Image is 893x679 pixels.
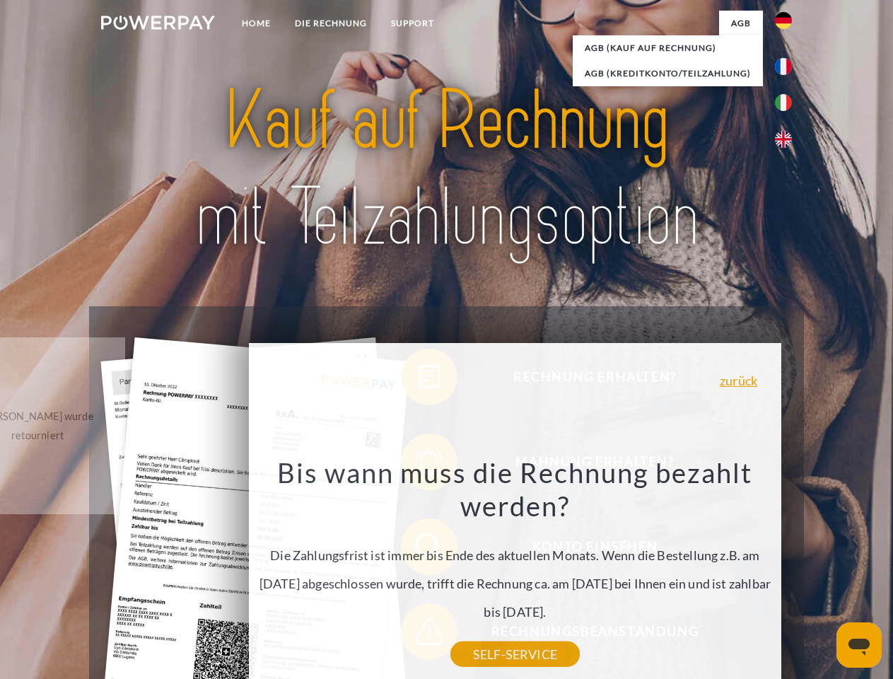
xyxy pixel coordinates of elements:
[379,11,446,36] a: SUPPORT
[775,131,792,148] img: en
[775,58,792,75] img: fr
[257,455,774,523] h3: Bis wann muss die Rechnung bezahlt werden?
[135,68,758,271] img: title-powerpay_de.svg
[775,12,792,29] img: de
[101,16,215,30] img: logo-powerpay-white.svg
[230,11,283,36] a: Home
[775,94,792,111] img: it
[836,622,882,668] iframe: Schaltfläche zum Öffnen des Messaging-Fensters
[573,61,763,86] a: AGB (Kreditkonto/Teilzahlung)
[450,642,580,667] a: SELF-SERVICE
[573,35,763,61] a: AGB (Kauf auf Rechnung)
[257,455,774,654] div: Die Zahlungsfrist ist immer bis Ende des aktuellen Monats. Wenn die Bestellung z.B. am [DATE] abg...
[720,374,757,387] a: zurück
[283,11,379,36] a: DIE RECHNUNG
[719,11,763,36] a: agb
